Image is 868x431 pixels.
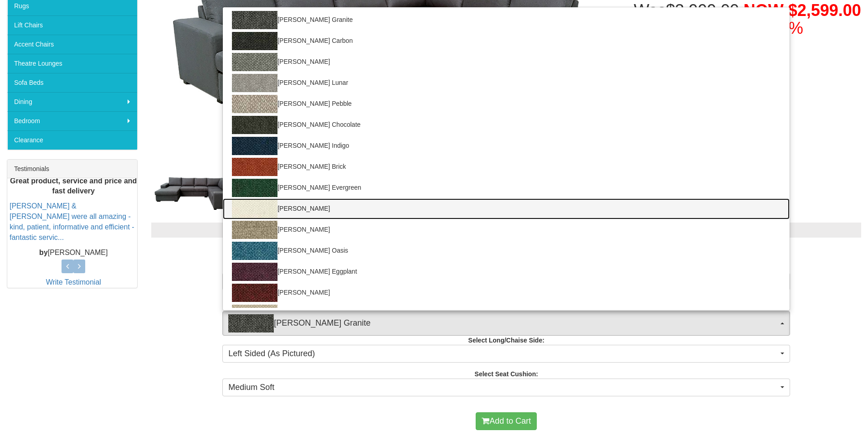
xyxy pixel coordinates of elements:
a: Bedroom [7,111,137,130]
b: Great product, service and price and fast delivery [10,177,137,195]
div: Testimonials [7,160,137,178]
span: [PERSON_NAME] Granite [228,314,778,332]
img: Oden Balsa [232,200,277,218]
button: Left Sided (As Pictured) [222,345,790,363]
img: Oden Granite [228,314,274,332]
img: Oden Sand [232,305,277,323]
img: Oden Brick [232,158,277,176]
a: [PERSON_NAME] [223,198,790,219]
a: [PERSON_NAME] Pebble [223,93,790,114]
button: Add to Cart [476,412,537,431]
img: Oden Chocolate [232,116,277,134]
span: NOW $2,599.00 [744,1,861,20]
img: Oden Eggplant [232,263,277,281]
a: Clearance [7,130,137,150]
a: [PERSON_NAME] Eggplant [223,261,790,282]
a: Dining [7,92,137,111]
h3: Choose from the options below then add to cart [151,247,861,259]
img: Oden Pebble [232,95,277,113]
p: [PERSON_NAME] [10,248,137,258]
a: [PERSON_NAME] Chocolate [223,114,790,135]
a: [PERSON_NAME] Carbon [223,31,790,52]
strong: Select Seat Cushion: [475,370,538,378]
a: Lift Chairs [7,16,137,35]
a: [PERSON_NAME] [223,282,790,303]
h1: Was [634,1,861,37]
a: [PERSON_NAME] Brick [223,156,790,177]
a: [PERSON_NAME] Lunar [223,73,790,93]
img: Oden Lunar [232,74,277,92]
a: Accent Chairs [7,35,137,54]
strong: Select Long/Chaise Side: [468,337,544,344]
a: [PERSON_NAME] & [PERSON_NAME] were all amazing - kind, patient, informative and efficient - fanta... [10,202,134,241]
a: Write Testimonial [46,278,101,286]
span: Left Sided (As Pictured) [228,348,778,360]
img: Oden Granite [232,11,277,29]
span: Medium Soft [228,382,778,394]
button: Oden Granite[PERSON_NAME] Granite [222,311,790,336]
del: $3,999.00 [666,1,739,20]
img: Oden Mink [232,221,277,239]
a: [PERSON_NAME] Indigo [223,135,790,156]
a: [PERSON_NAME] Granite [223,10,790,31]
img: Oden Indigo [232,137,277,155]
a: Theatre Lounges [7,54,137,73]
a: [PERSON_NAME] [223,52,790,73]
a: [PERSON_NAME] [223,219,790,240]
button: Medium Soft [222,379,790,397]
a: Sofa Beds [7,73,137,92]
img: Oden Brandy [232,284,277,302]
img: Oden Carbon [232,32,277,50]
a: [PERSON_NAME] Sand [223,303,790,324]
img: Oden Oasis [232,242,277,260]
a: [PERSON_NAME] Oasis [223,240,790,261]
a: [PERSON_NAME] Evergreen [223,177,790,198]
img: Oden Evergreen [232,179,277,197]
img: Oden Ash [232,53,277,71]
b: by [39,249,48,256]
